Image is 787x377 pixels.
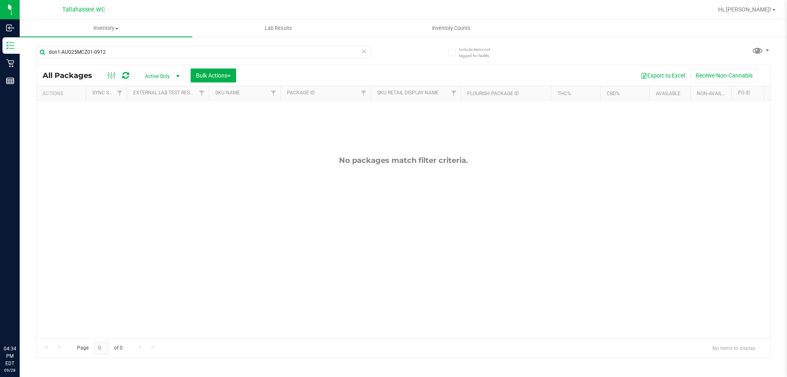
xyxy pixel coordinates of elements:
[656,91,680,96] a: Available
[467,91,519,96] a: Flourish Package ID
[4,367,16,373] p: 09/28
[361,46,367,57] span: Clear
[8,311,33,336] iframe: Resource center
[6,59,14,67] inline-svg: Retail
[557,91,571,96] a: THC%
[459,46,500,59] span: Include items not tagged for facility
[6,77,14,85] inline-svg: Reports
[254,25,303,32] span: Lab Results
[192,20,365,37] a: Lab Results
[196,72,231,79] span: Bulk Actions
[447,86,461,100] a: Filter
[70,342,129,354] span: Page of 0
[635,69,690,82] button: Export to Excel
[195,86,209,100] a: Filter
[718,6,771,13] span: Hi, [PERSON_NAME]!
[62,6,105,13] span: Tallahassee WC
[421,25,482,32] span: Inventory Counts
[43,91,82,96] div: Actions
[113,86,127,100] a: Filter
[365,20,537,37] a: Inventory Counts
[20,20,192,37] a: Inventory
[6,41,14,50] inline-svg: Inventory
[697,91,733,96] a: Non-Available
[738,90,750,96] a: PO ID
[690,69,758,82] button: Receive Non-Cannabis
[4,345,16,367] p: 04:34 PM EDT
[133,90,198,96] a: External Lab Test Result
[267,86,280,100] a: Filter
[20,25,192,32] span: Inventory
[607,91,620,96] a: CBD%
[191,69,236,82] button: Bulk Actions
[6,24,14,32] inline-svg: Inbound
[706,342,762,354] span: No items to display
[36,46,371,58] input: Search Package ID, Item Name, SKU, Lot or Part Number...
[92,90,124,96] a: Sync Status
[377,90,439,96] a: Sku Retail Display Name
[36,156,770,165] div: No packages match filter criteria.
[215,90,240,96] a: SKU Name
[43,71,100,80] span: All Packages
[287,90,315,96] a: Package ID
[357,86,371,100] a: Filter
[24,310,34,320] iframe: Resource center unread badge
